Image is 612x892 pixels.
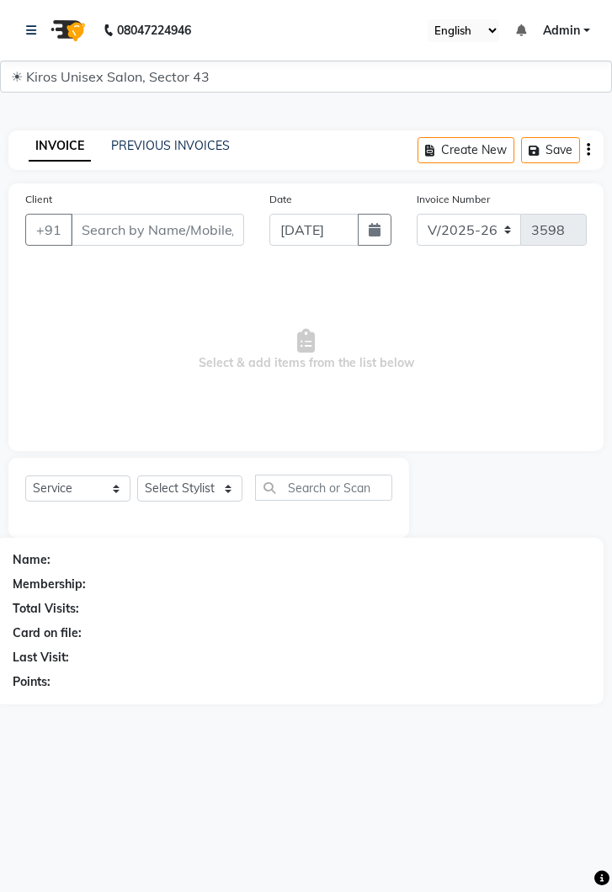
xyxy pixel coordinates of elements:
[417,192,490,207] label: Invoice Number
[13,649,69,666] div: Last Visit:
[255,475,392,501] input: Search or Scan
[111,138,230,153] a: PREVIOUS INVOICES
[418,137,514,163] button: Create New
[521,137,580,163] button: Save
[25,214,72,246] button: +91
[269,192,292,207] label: Date
[13,624,82,642] div: Card on file:
[25,266,587,434] span: Select & add items from the list below
[13,673,51,691] div: Points:
[29,131,91,162] a: INVOICE
[117,7,191,54] b: 08047224946
[13,551,51,569] div: Name:
[13,576,86,593] div: Membership:
[543,22,580,40] span: Admin
[43,7,90,54] img: logo
[25,192,52,207] label: Client
[71,214,244,246] input: Search by Name/Mobile/Email/Code
[13,600,79,618] div: Total Visits:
